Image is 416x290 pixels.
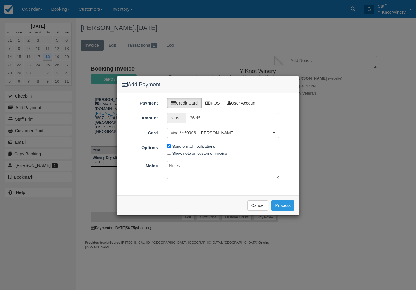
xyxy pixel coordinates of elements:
label: User Account [224,98,260,108]
button: Process [271,200,294,211]
label: Options [117,143,163,151]
label: Card [117,128,163,136]
label: Show note on customer invoice [172,151,227,156]
h4: Add Payment [122,81,294,89]
label: Amount [117,113,163,121]
input: Valid amount required. [186,113,280,123]
label: Notes [117,161,163,169]
label: Send e-mail notifications [172,144,215,149]
span: visa ****9906 - [PERSON_NAME] [171,130,272,136]
label: Payment [117,98,163,106]
label: Credit Card [167,98,202,108]
button: Cancel [247,200,269,211]
small: $ USD [171,116,182,120]
label: POS [201,98,224,108]
button: visa ****9906 - [PERSON_NAME] [167,128,280,138]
